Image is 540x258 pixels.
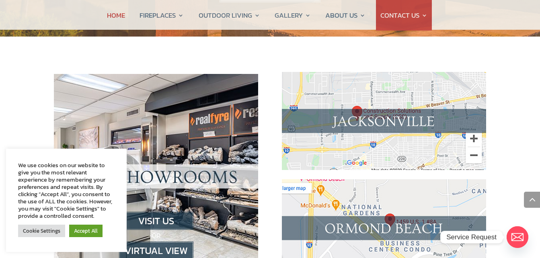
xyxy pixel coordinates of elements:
[282,72,486,170] img: map_jax
[18,225,65,237] a: Cookie Settings
[18,162,115,219] div: We use cookies on our website to give you the most relevant experience by remembering your prefer...
[119,212,193,230] img: visit us in jacksonville or ormond beach
[69,225,103,237] a: Accept All
[507,226,528,248] a: Email
[282,162,486,173] a: Construction Solutions Jacksonville showroom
